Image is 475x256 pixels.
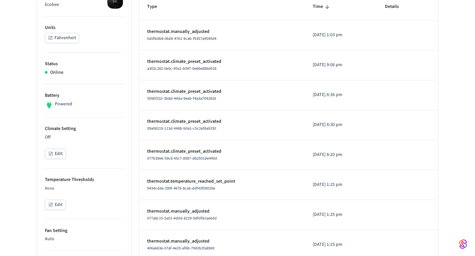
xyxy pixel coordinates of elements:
p: [DATE] 8:30 pm [313,121,369,128]
p: thermostat.climate_preset_activated [147,58,297,65]
p: Units [45,24,123,31]
p: [DATE] 1:25 pm [313,211,369,218]
p: thermostat.temperature_reached_set_point [147,178,297,185]
p: thermostat.manually_adjusted [147,208,297,215]
span: 077a8c15-5a01-4ddd-8229-9dfdf81ae6dd [147,216,217,221]
p: Online [50,69,63,76]
p: Auto [45,236,123,243]
span: Time [313,2,332,12]
span: 406a663e-07af-4e25-af6b-7942b2fa8969 [147,245,214,251]
img: SeamLogoGradient.69752ec5.svg [459,239,467,249]
p: Off [45,134,123,141]
span: 509bf332-3b8d-44da-9eeb-f4a3a7042816 [147,96,216,101]
p: [DATE] 9:06 pm [313,62,369,68]
span: Details [385,2,407,12]
span: a302c282-0e0c-45a1-b097-0e66e886d018 [147,66,216,71]
p: thermostat.climate_preset_activated [147,88,297,95]
button: Edit [45,200,66,210]
p: Battery [45,92,123,99]
p: [DATE] 1:25 pm [313,181,369,188]
span: 09a08219-113d-448b-b0a1-c5c2ef8a9330 [147,126,216,131]
p: Status [45,61,123,67]
p: thermostat.climate_preset_activated [147,118,297,125]
p: [DATE] 1:25 pm [313,241,369,248]
button: Fahrenheit [45,33,79,43]
span: 077b39e6-59c8-45c7-8987-d62501de449d [147,156,217,161]
p: thermostat.manually_adjusted [147,238,297,245]
p: Climate Setting [45,125,123,132]
span: 0a5fbdb8-06d8-4761-9cab-f9357a9590d4 [147,36,216,41]
span: Type [147,2,166,12]
button: Edit [45,149,66,159]
p: [DATE] 8:36 pm [313,91,369,98]
span: 0434cdde-299f-4676-8ca6-ddf43f09020e [147,186,215,191]
p: thermostat.climate_preset_activated [147,148,297,155]
p: Temperature Thresholds [45,176,123,183]
p: [DATE] 8:20 pm [313,151,369,158]
p: Powered [55,101,72,108]
span: None [45,186,54,191]
p: Ecobee [45,1,123,8]
p: thermostat.manually_adjusted [147,28,297,35]
p: Fan Setting [45,227,123,234]
p: [DATE] 1:03 pm [313,32,369,38]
